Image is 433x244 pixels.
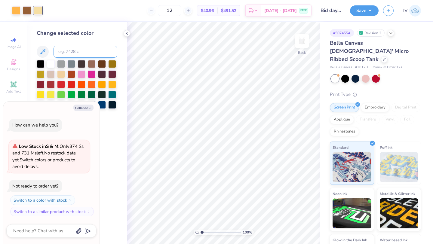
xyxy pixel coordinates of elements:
[37,29,117,37] div: Change selected color
[382,115,398,124] div: Vinyl
[7,67,20,72] span: Designs
[330,115,354,124] div: Applique
[380,237,407,243] span: Water based Ink
[68,198,72,202] img: Switch to a color with stock
[158,5,181,16] input: – –
[10,207,94,216] button: Switch to a similar product with stock
[87,210,91,213] img: Switch to a similar product with stock
[355,65,370,70] span: # 1012BE
[296,35,308,47] img: Back
[380,198,419,228] img: Metallic & Glitter Ink
[330,39,409,63] span: Bella Canvas [DEMOGRAPHIC_DATA]' Micro Ribbed Scoop Tank
[380,152,419,182] img: Puff Ink
[221,8,236,14] span: $491.52
[333,144,349,151] span: Standard
[380,191,415,197] span: Metallic & Glitter Ink
[7,44,21,49] span: Image AI
[12,143,84,170] span: Only 374 Ss and 731 Ms left. Switch colors or products to avoid delays.
[201,8,214,14] span: $40.96
[330,127,359,136] div: Rhinestones
[403,5,421,17] a: IV
[333,191,347,197] span: Neon Ink
[12,183,59,189] div: Not ready to order yet?
[380,144,392,151] span: Puff Ink
[333,198,371,228] img: Neon Ink
[6,89,21,94] span: Add Text
[73,105,94,111] button: Collapse
[298,50,306,55] div: Back
[356,115,380,124] div: Transfers
[10,195,75,205] button: Switch to a color with stock
[361,103,389,112] div: Embroidery
[330,91,421,98] div: Print Type
[243,230,252,235] span: 100 %
[54,46,117,58] input: e.g. 7428 c
[333,237,367,243] span: Glow in the Dark Ink
[264,8,297,14] span: [DATE] - [DATE]
[333,152,371,182] img: Standard
[300,8,307,13] span: FREE
[330,103,359,112] div: Screen Print
[330,29,354,37] div: # 507455A
[12,150,76,163] span: No restock date yet.
[400,115,414,124] div: Foil
[12,122,59,128] div: How can we help you?
[350,5,379,16] button: Save
[19,143,60,149] strong: Low Stock in S & M :
[316,5,345,17] input: Untitled Design
[357,29,385,37] div: Revision 2
[330,65,352,70] span: Bella + Canvas
[403,7,408,14] span: IV
[391,103,420,112] div: Digital Print
[373,65,403,70] span: Minimum Order: 12 +
[409,5,421,17] img: Isha Veturkar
